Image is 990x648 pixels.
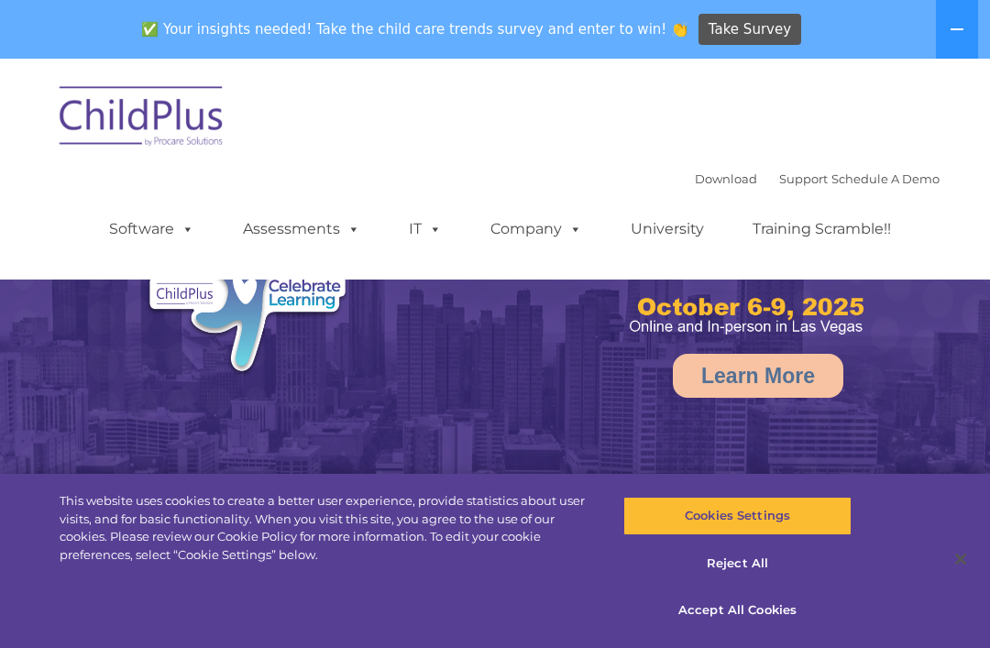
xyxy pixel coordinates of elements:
div: This website uses cookies to create a better user experience, provide statistics about user visit... [60,492,594,564]
a: Company [472,211,600,247]
a: Software [91,211,213,247]
a: Download [695,171,757,186]
a: Schedule A Demo [831,171,940,186]
button: Cookies Settings [623,497,851,535]
img: ChildPlus by Procare Solutions [50,73,234,165]
a: Training Scramble!! [734,211,909,247]
span: Take Survey [709,14,791,46]
a: University [612,211,722,247]
a: Support [779,171,828,186]
font: | [695,171,940,186]
span: ✅ Your insights needed! Take the child care trends survey and enter to win! 👏 [135,12,696,48]
button: Reject All [623,544,851,583]
a: IT [390,211,460,247]
button: Close [940,539,981,579]
button: Accept All Cookies [623,591,851,630]
a: Take Survey [698,14,802,46]
a: Assessments [225,211,379,247]
a: Learn More [673,354,843,398]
